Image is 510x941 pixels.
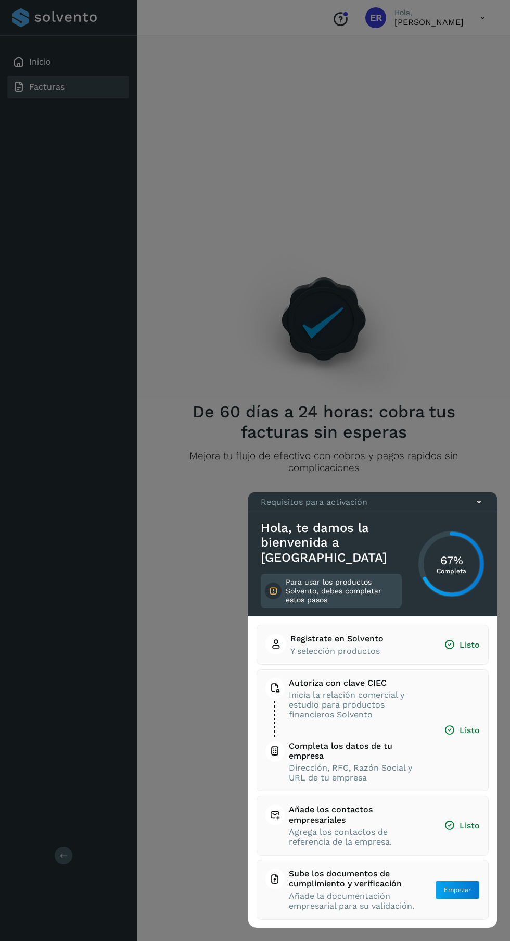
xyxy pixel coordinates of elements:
h3: Hola, te damos la bienvenida a [GEOGRAPHIC_DATA] [261,521,402,565]
span: Agrega los contactos de referencia de la empresa. [289,827,424,847]
p: Requisitos para activación [261,497,367,507]
span: Registrate en Solvento [290,634,384,643]
button: Sube los documentos de cumplimiento y verificaciónAñade la documentación empresarial para su vali... [265,869,480,911]
div: Requisitos para activación [248,492,497,512]
span: Añade la documentación empresarial para su validación. [289,891,415,911]
p: Completa [437,567,466,575]
span: Listo [444,820,480,831]
h3: 67% [437,554,466,567]
button: Añade los contactos empresarialesAgrega los contactos de referencia de la empresa.Listo [265,804,480,847]
span: Listo [444,725,480,736]
p: Para usar los productos Solvento, debes completar estos pasos [286,578,398,604]
span: Autoriza con clave CIEC [289,678,424,688]
span: Añade los contactos empresariales [289,804,424,824]
span: Dirección, RFC, Razón Social y URL de tu empresa [289,763,424,783]
button: Registrate en SolventoY selección productosListo [265,634,480,655]
span: Completa los datos de tu empresa [289,741,424,761]
button: Autoriza con clave CIECInicia la relación comercial y estudio para productos financieros Solvento... [265,678,480,783]
span: Empezar [444,885,471,895]
span: Listo [444,639,480,650]
span: Sube los documentos de cumplimiento y verificación [289,869,415,888]
span: Inicia la relación comercial y estudio para productos financieros Solvento [289,690,424,720]
span: Y selección productos [290,646,384,656]
button: Empezar [435,881,480,899]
